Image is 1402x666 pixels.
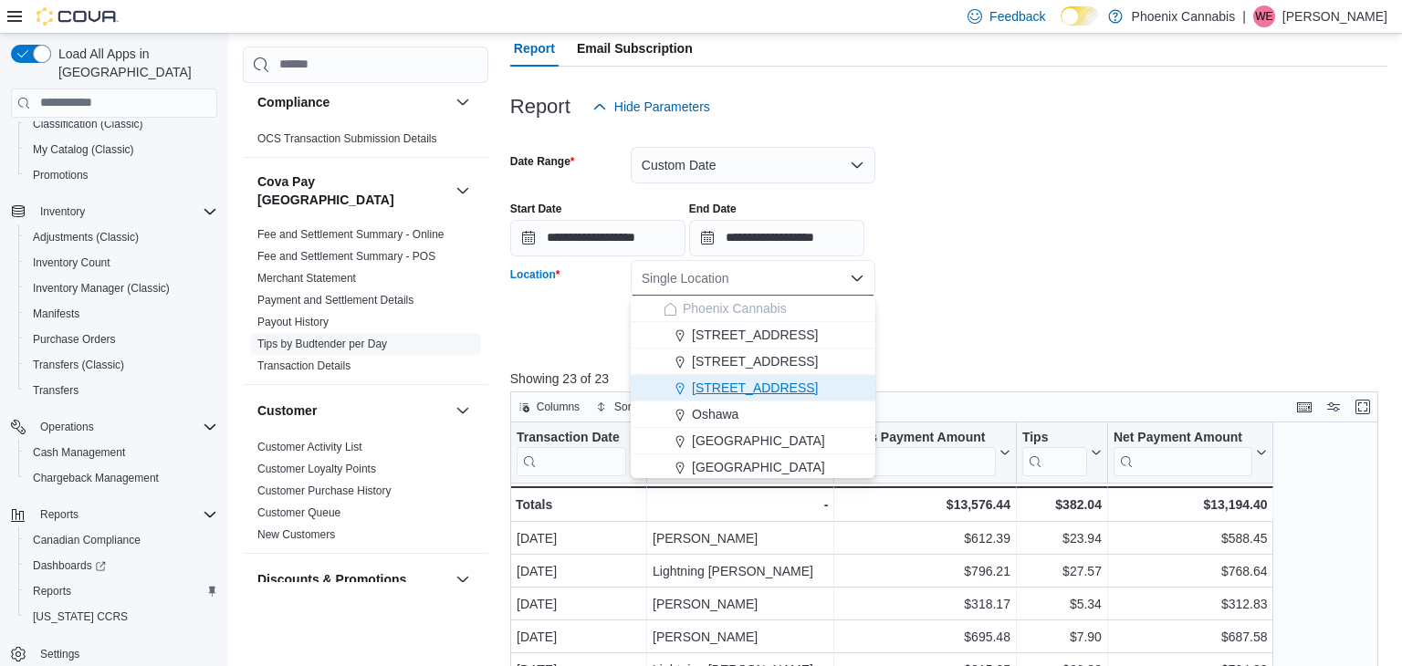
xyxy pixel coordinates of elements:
a: Inventory Count [26,252,118,274]
button: Operations [33,416,101,438]
div: $768.64 [1114,560,1268,582]
a: Reports [26,580,78,602]
div: $7.90 [1022,626,1102,648]
span: New Customers [257,526,335,541]
p: Phoenix Cannabis [1132,5,1236,27]
input: Dark Mode [1061,6,1099,26]
input: Press the down key to open a popover containing a calendar. [510,220,685,256]
span: Dashboards [26,555,217,577]
span: Adjustments (Classic) [33,230,139,245]
button: Close list of options [850,271,864,286]
button: Tips [1022,429,1102,475]
span: Email Subscription [577,30,693,67]
span: Promotions [33,168,89,182]
div: Totals [516,494,641,515]
button: Compliance [257,92,448,110]
div: Tips [1022,429,1087,475]
label: Location [510,267,560,282]
span: Purchase Orders [33,332,116,347]
button: [STREET_ADDRESS] [631,322,875,349]
a: Customer Queue [257,505,340,518]
div: $312.83 [1114,593,1268,615]
span: Customer Activity List [257,439,362,453]
span: Payout History [257,314,329,328]
button: Adjustments (Classic) [18,224,225,250]
span: Phoenix Cannabis [683,299,787,317]
div: Lightning [PERSON_NAME] [653,560,828,582]
button: Compliance [452,90,474,112]
button: Discounts & Promotions [257,569,448,588]
span: [STREET_ADDRESS] [692,379,818,397]
div: - [653,494,828,515]
div: [DATE] [517,560,641,582]
button: Display options [1323,396,1344,418]
button: Reports [33,504,86,526]
a: Cash Management [26,442,132,463]
span: Inventory Manager (Classic) [33,281,170,296]
button: Transfers (Classic) [18,352,225,378]
a: Manifests [26,303,87,325]
span: Load All Apps in [GEOGRAPHIC_DATA] [51,45,217,81]
button: [GEOGRAPHIC_DATA] [631,428,875,454]
div: [DATE] [517,593,641,615]
button: Cova Pay [GEOGRAPHIC_DATA] [452,179,474,201]
span: Payment and Settlement Details [257,292,413,307]
button: Customer [452,399,474,421]
a: OCS Transaction Submission Details [257,131,437,144]
button: [US_STATE] CCRS [18,604,225,630]
a: Transaction Details [257,359,350,371]
button: Transfers [18,378,225,403]
span: [GEOGRAPHIC_DATA] [692,432,825,450]
div: [PERSON_NAME] [653,593,828,615]
button: Columns [511,396,587,418]
label: End Date [689,202,737,216]
a: Classification (Classic) [26,113,151,135]
button: Transaction Date [517,429,641,475]
div: Wael elrifai [1253,5,1275,27]
button: Keyboard shortcuts [1293,396,1315,418]
span: Hide Parameters [614,98,710,116]
span: Merchant Statement [257,270,356,285]
span: Report [514,30,555,67]
button: Gross Payment Amount [840,429,1010,475]
h3: Compliance [257,92,330,110]
div: $23.94 [1022,527,1102,549]
button: Inventory Manager (Classic) [18,276,225,301]
span: Canadian Compliance [26,529,217,551]
span: We [1255,5,1272,27]
h3: Discounts & Promotions [257,569,406,588]
button: Cova Pay [GEOGRAPHIC_DATA] [257,172,448,208]
img: Cova [37,7,119,26]
span: Reports [33,584,71,598]
a: Chargeback Management [26,467,166,489]
button: Enter fullscreen [1352,396,1374,418]
span: Transaction Details [257,358,350,372]
div: $796.21 [840,560,1010,582]
span: [US_STATE] CCRS [33,609,128,624]
span: Manifests [33,307,79,321]
span: [STREET_ADDRESS] [692,352,818,370]
span: Operations [40,420,94,434]
span: My Catalog (Classic) [33,142,134,157]
span: Inventory [33,201,217,223]
div: [PERSON_NAME] [653,626,828,648]
a: Settings [33,643,87,665]
span: Fee and Settlement Summary - POS [257,248,435,263]
div: Tips [1022,429,1087,446]
button: Hide Parameters [585,88,717,125]
span: Customer Loyalty Points [257,461,376,475]
span: Chargeback Management [33,471,159,485]
button: Phoenix Cannabis [631,296,875,322]
span: OCS Transaction Submission Details [257,130,437,145]
div: $695.48 [840,626,1010,648]
button: Manifests [18,301,225,327]
p: | [1242,5,1246,27]
button: Sort fields [589,396,670,418]
span: Transfers (Classic) [26,354,217,376]
h3: Customer [257,401,317,419]
a: Customer Purchase History [257,484,392,496]
div: [DATE] [517,527,641,549]
button: Custom Date [631,147,875,183]
a: Dashboards [26,555,113,577]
